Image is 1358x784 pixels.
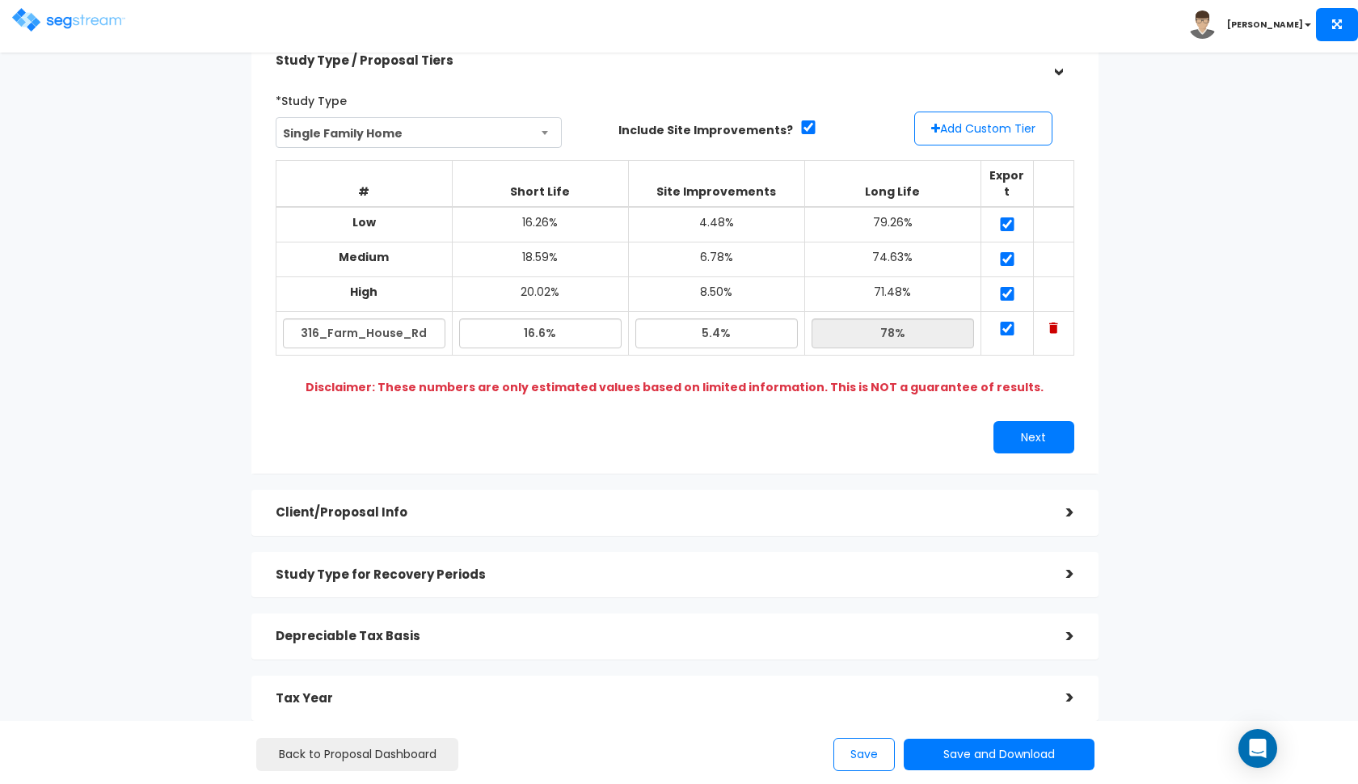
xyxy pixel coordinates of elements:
[352,214,376,230] b: Low
[1227,19,1303,31] b: [PERSON_NAME]
[981,161,1033,208] th: Export
[452,277,628,312] td: 20.02%
[1045,44,1070,77] div: >
[628,277,804,312] td: 8.50%
[1042,562,1074,587] div: >
[914,112,1052,145] button: Add Custom Tier
[1042,500,1074,525] div: >
[904,739,1094,770] button: Save and Download
[276,568,1042,582] h5: Study Type for Recovery Periods
[256,738,458,771] a: Back to Proposal Dashboard
[1042,624,1074,649] div: >
[628,161,804,208] th: Site Improvements
[804,277,981,312] td: 71.48%
[276,630,1042,643] h5: Depreciable Tax Basis
[804,242,981,277] td: 74.63%
[1042,685,1074,710] div: >
[452,207,628,242] td: 16.26%
[833,738,895,771] button: Save
[276,87,347,109] label: *Study Type
[628,207,804,242] td: 4.48%
[628,242,804,277] td: 6.78%
[452,242,628,277] td: 18.59%
[276,118,562,149] span: Single Family Home
[1049,322,1058,334] img: Trash Icon
[993,421,1074,453] button: Next
[306,379,1044,395] b: Disclaimer: These numbers are only estimated values based on limited information. This is NOT a g...
[804,161,981,208] th: Long Life
[452,161,628,208] th: Short Life
[1188,11,1217,39] img: avatar.png
[350,284,377,300] b: High
[618,122,793,138] label: Include Site Improvements?
[1238,729,1277,768] div: Open Intercom Messenger
[276,161,452,208] th: #
[276,54,1042,68] h5: Study Type / Proposal Tiers
[276,692,1042,706] h5: Tax Year
[339,249,389,265] b: Medium
[276,506,1042,520] h5: Client/Proposal Info
[804,207,981,242] td: 79.26%
[276,117,563,148] span: Single Family Home
[12,8,125,32] img: logo.png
